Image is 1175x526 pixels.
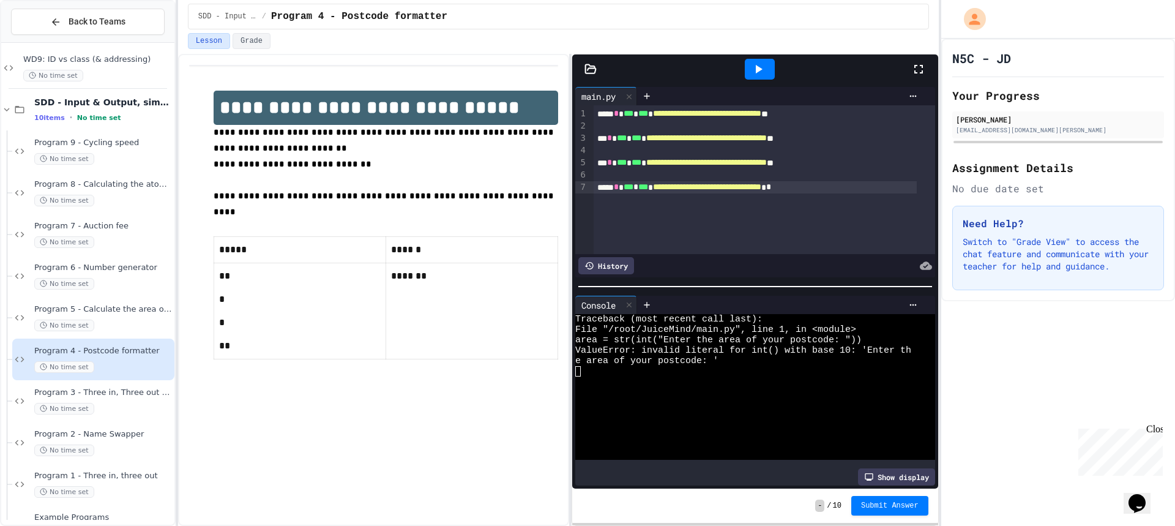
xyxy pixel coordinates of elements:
[34,471,172,481] span: Program 1 - Three in, three out
[952,87,1164,104] h2: Your Progress
[952,50,1011,67] h1: N5C - JD
[575,90,622,103] div: main.py
[34,221,172,231] span: Program 7 - Auction fee
[575,345,911,356] span: ValueError: invalid literal for int() with base 10: 'Enter th
[34,114,65,122] span: 10 items
[575,296,637,314] div: Console
[575,335,862,345] span: area = str(int("Enter the area of your postcode: "))
[5,5,84,78] div: Chat with us now!Close
[34,195,94,206] span: No time set
[34,346,172,356] span: Program 4 - Postcode formatter
[963,216,1154,231] h3: Need Help?
[858,468,935,486] div: Show display
[34,513,172,523] span: Example Programs
[69,15,125,28] span: Back to Teams
[575,87,637,105] div: main.py
[34,278,94,290] span: No time set
[952,181,1164,196] div: No due date set
[34,403,94,415] span: No time set
[34,97,172,108] span: SDD - Input & Output, simple calculations
[23,54,172,65] span: WD9: ID vs class (& addressing)
[956,126,1160,135] div: [EMAIL_ADDRESS][DOMAIN_NAME][PERSON_NAME]
[575,181,587,193] div: 7
[575,157,587,169] div: 5
[815,500,824,512] span: -
[575,108,587,120] div: 1
[1073,424,1163,476] iframe: chat widget
[861,501,919,511] span: Submit Answer
[956,114,1160,125] div: [PERSON_NAME]
[575,356,718,366] span: e area of your postcode: '
[575,145,587,157] div: 4
[34,388,172,398] span: Program 3 - Three in, Three out (Formatted)
[11,9,165,35] button: Back to Teams
[575,325,856,335] span: File "/root/JuiceMind/main.py", line 1, in <module>
[1124,477,1163,514] iframe: chat widget
[34,153,94,165] span: No time set
[575,314,763,325] span: Traceback (most recent call last):
[233,33,270,49] button: Grade
[34,445,94,456] span: No time set
[827,501,831,511] span: /
[34,486,94,498] span: No time set
[578,257,634,274] div: History
[70,113,72,122] span: •
[34,429,172,440] span: Program 2 - Name Swapper
[34,179,172,190] span: Program 8 - Calculating the atomic weight of [MEDICAL_DATA] (alkanes)
[23,70,83,81] span: No time set
[575,120,587,132] div: 2
[34,320,94,331] span: No time set
[952,159,1164,176] h2: Assignment Details
[262,12,266,21] span: /
[34,263,172,273] span: Program 6 - Number generator
[575,132,587,145] div: 3
[833,501,841,511] span: 10
[575,169,587,181] div: 6
[34,361,94,373] span: No time set
[34,304,172,315] span: Program 5 - Calculate the area of a rectangle
[198,12,257,21] span: SDD - Input & Output, simple calculations
[34,236,94,248] span: No time set
[951,5,989,33] div: My Account
[188,33,230,49] button: Lesson
[963,236,1154,272] p: Switch to "Grade View" to access the chat feature and communicate with your teacher for help and ...
[851,496,928,516] button: Submit Answer
[77,114,121,122] span: No time set
[34,138,172,148] span: Program 9 - Cycling speed
[575,299,622,312] div: Console
[271,9,447,24] span: Program 4 - Postcode formatter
